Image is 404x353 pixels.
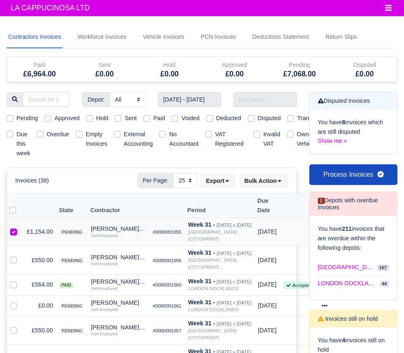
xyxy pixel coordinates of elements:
label: Transferred [297,114,327,123]
input: Search for invoices... [23,92,70,107]
h6: Invoices (39) [15,177,49,184]
div: Hold [143,60,196,70]
h5: £0.00 [143,70,196,78]
label: Voided [181,114,200,123]
div: You have invoices which are still disputed [310,109,397,154]
div: [PERSON_NAME] (X462) [91,226,146,232]
div: Approved [202,57,267,82]
span: 1 day from now [258,327,277,334]
label: Overdue [47,130,69,139]
a: Contractors Invoices [7,26,63,48]
input: Start week... [158,92,221,107]
small: #0000001056 [153,258,181,263]
label: Approved [54,114,80,123]
div: Export [200,174,239,188]
th: Period [185,193,255,218]
small: #0000001055 [153,230,181,235]
h5: £6,964.00 [13,70,66,78]
td: £564.00 [23,274,56,295]
label: Paid [153,114,165,123]
i: [GEOGRAPHIC_DATA] (CITYSPRINT) [188,230,237,242]
h5: £7,068.00 [273,70,326,78]
span: pending [59,229,84,235]
div: Sent [78,60,131,70]
h5: £0.00 [78,70,131,78]
span: 1 day from now [258,228,277,235]
span: pending [59,303,84,309]
label: External Accounting [124,130,153,149]
a: Deductions Statement [251,26,311,48]
i: [GEOGRAPHIC_DATA] (CITYSPRINT) [188,328,237,340]
i: LONDON DOCKLANDS [188,286,239,291]
strong: 8 [342,119,345,126]
div: Approved [208,60,261,70]
small: (Self-Employed) [91,234,117,238]
th: Contractor [87,193,149,218]
label: Owned Vehicles [297,130,319,149]
small: Accepted [283,282,315,289]
small: [DATE] » [DATE] [216,223,251,228]
label: Invalid VAT [263,130,280,149]
th: State [56,193,87,218]
td: £1,154.00 [23,218,56,246]
span: 1 month ago [258,302,277,309]
strong: Week 31 - [188,320,215,327]
label: No Accountant [169,130,198,149]
div: [PERSON_NAME] [91,300,146,306]
div: Hold [137,57,202,82]
span: 2 [318,198,324,204]
h6: Disputed Invoices [318,97,370,104]
label: Sent [124,114,136,123]
h6: Depots with overdue Invoices [318,197,389,211]
div: [PERSON_NAME] (X857) [91,325,146,330]
i: [GEOGRAPHIC_DATA] (CITYSPRINT) [188,258,237,270]
small: (Self-Employed) [91,308,117,312]
strong: 211 [342,225,352,232]
h5: £0.00 [208,70,261,78]
div: [PERSON_NAME] [PERSON_NAME] [91,279,146,284]
label: Hold [96,114,108,123]
div: Paid [7,57,72,82]
div: Disputed [338,60,391,70]
span: Per Page: [137,173,174,188]
td: £550.00 [23,246,56,274]
button: Bulk Action [239,174,288,188]
span: Depot: [82,92,110,107]
div: Paid [13,60,66,70]
strong: Week 31 - [188,278,215,284]
button: Export [200,174,235,188]
label: Due this week [16,130,30,158]
label: Deducted [216,114,241,123]
th: Due Date [255,193,280,218]
button: Toggle navigation [379,2,397,14]
label: VAT Registered [215,130,244,149]
small: #0000001061 [153,303,181,308]
a: LONDON DOCKLANDS 44 [318,275,389,291]
td: £550.00 [23,316,56,344]
strong: Week 31 - [188,299,215,306]
a: Process Invoices [309,164,398,185]
div: Sent [72,57,137,82]
span: [GEOGRAPHIC_DATA] (CITYSPRINT) [318,263,374,272]
label: Empty Invoices [86,130,107,149]
div: Chat Widget [363,313,404,353]
a: Show me » [318,137,347,144]
a: PCN Invoices [199,26,237,48]
i: LONDON DOCKLANDS [188,307,239,312]
strong: Week 31 - [188,249,215,256]
h6: Invoices still on hold [318,315,378,322]
small: [DATE] » [DATE] [216,251,251,256]
p: You have invoices that are overdue within the following depots: [318,224,389,252]
input: End week... [233,92,296,107]
a: Return Slips [324,26,358,48]
small: [DATE] » [DATE] [216,321,251,327]
div: [PERSON_NAME] (X037) [91,254,146,260]
span: 167 [377,265,389,271]
small: #0000001060 [153,282,181,287]
a: Vehicle Invoices [141,26,186,48]
small: #0000001057 [153,328,181,333]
